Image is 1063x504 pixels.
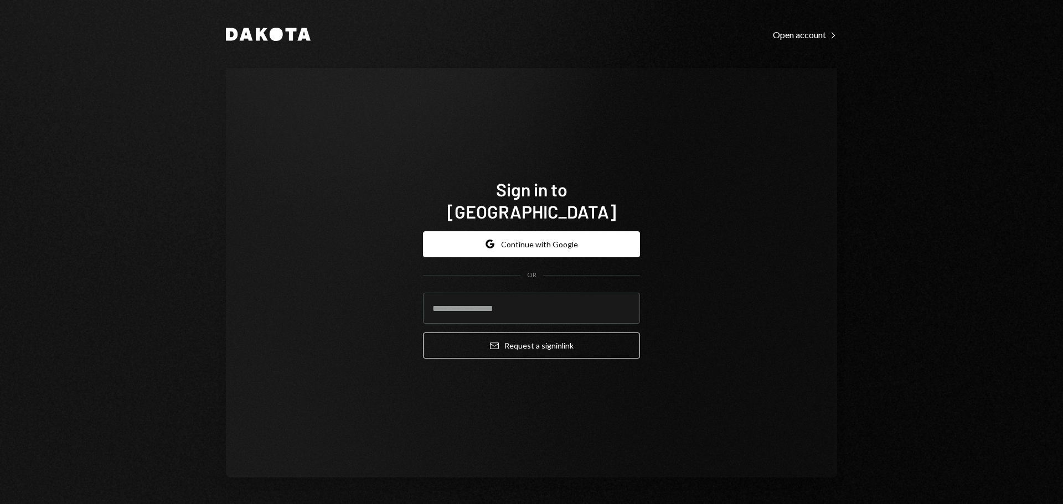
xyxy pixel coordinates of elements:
[423,332,640,358] button: Request a signinlink
[423,178,640,222] h1: Sign in to [GEOGRAPHIC_DATA]
[527,271,536,280] div: OR
[773,28,837,40] a: Open account
[423,231,640,257] button: Continue with Google
[773,29,837,40] div: Open account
